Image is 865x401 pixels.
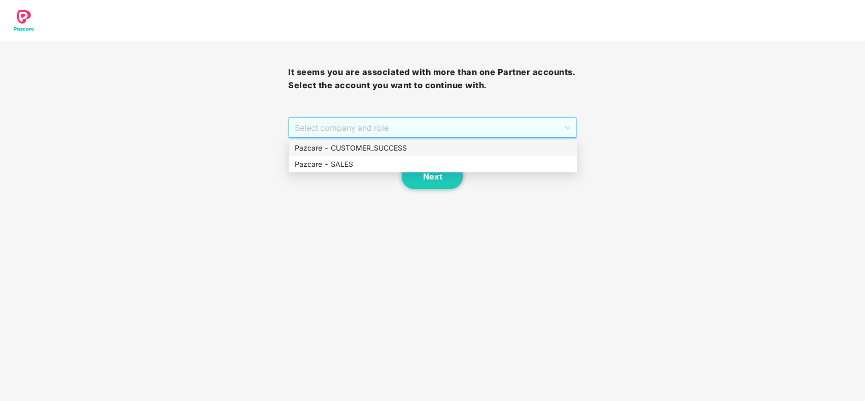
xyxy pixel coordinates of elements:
div: Pazcare - CUSTOMER_SUCCESS [289,140,577,156]
div: Pazcare - SALES [289,156,577,172]
button: Next [402,164,463,189]
div: Pazcare - SALES [295,159,571,170]
div: Pazcare - CUSTOMER_SUCCESS [295,142,571,154]
h3: It seems you are associated with more than one Partner accounts. Select the account you want to c... [288,66,576,92]
span: Select company and role [295,118,570,137]
span: Next [423,172,442,181]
